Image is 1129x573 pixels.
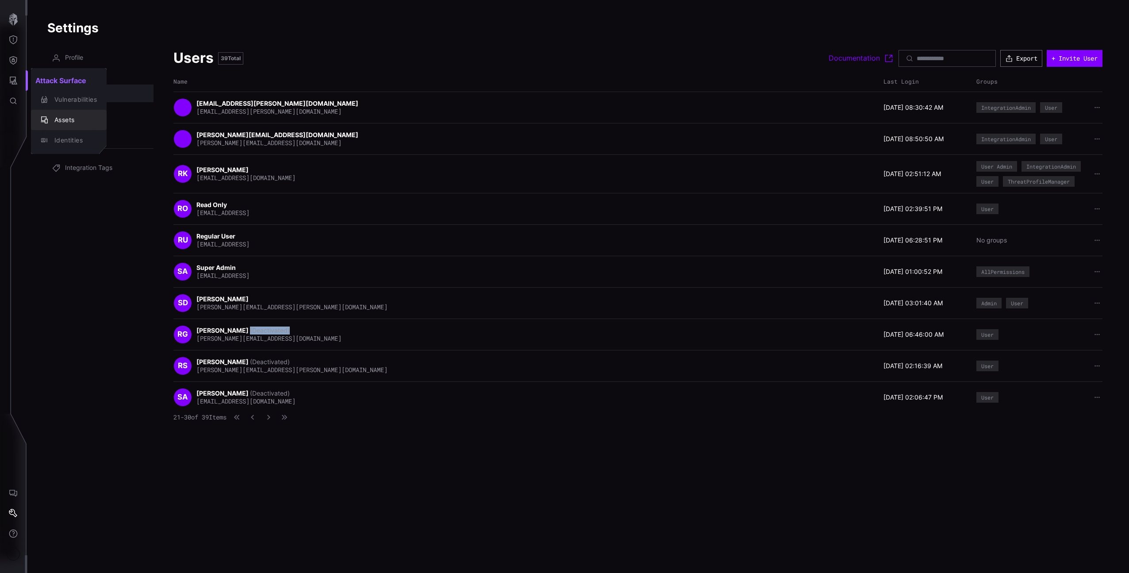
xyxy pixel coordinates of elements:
[31,130,107,150] button: Identities
[50,135,97,146] div: Identities
[31,89,107,110] button: Vulnerabilities
[50,94,97,105] div: Vulnerabilities
[31,72,107,89] h2: Attack Surface
[31,110,107,130] button: Assets
[50,115,97,126] div: Assets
